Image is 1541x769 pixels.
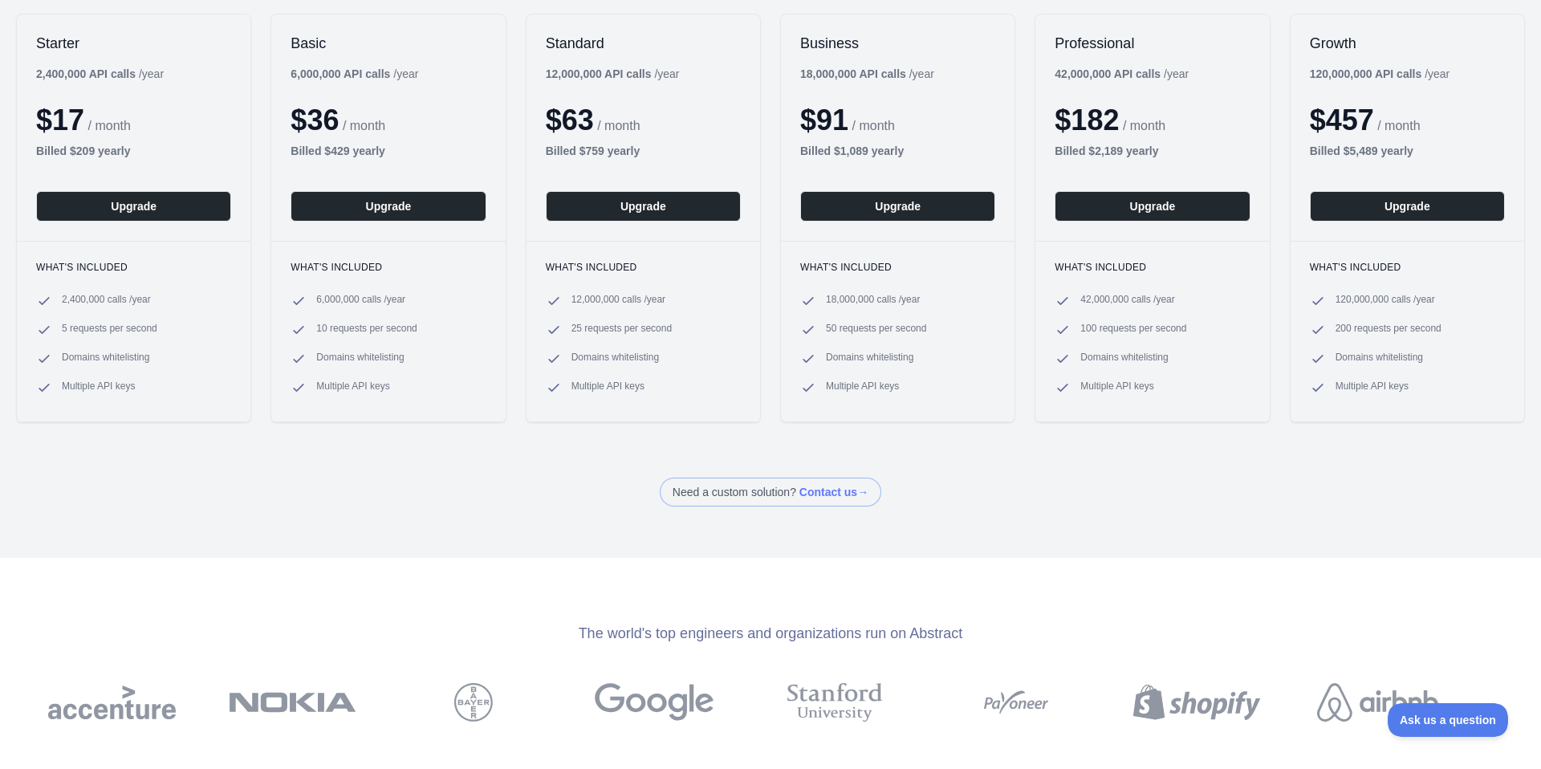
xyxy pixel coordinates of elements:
span: 100 requests per second [1080,322,1186,338]
span: 50 requests per second [826,322,926,338]
span: 42,000,000 calls / year [1080,293,1174,309]
span: 25 requests per second [571,322,672,338]
h3: What's included [800,261,995,274]
iframe: Toggle Customer Support [1388,703,1509,737]
h3: What's included [1055,261,1250,274]
span: 12,000,000 calls / year [571,293,665,309]
h3: What's included [546,261,741,274]
span: 18,000,000 calls / year [826,293,920,309]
